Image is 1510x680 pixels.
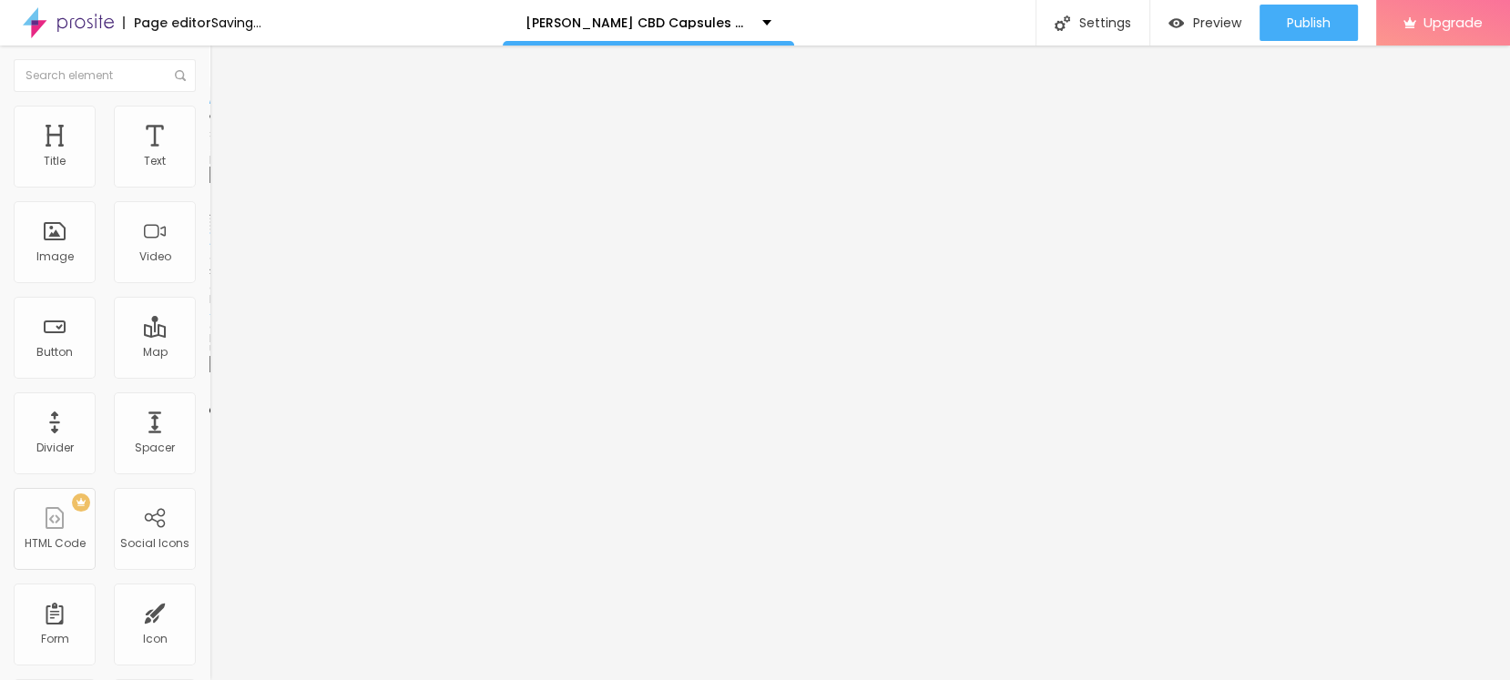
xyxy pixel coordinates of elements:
div: Button [36,346,73,359]
span: Publish [1287,15,1331,30]
span: Preview [1193,15,1241,30]
img: view-1.svg [1168,15,1184,31]
div: Saving... [211,16,261,29]
div: Video [139,250,171,263]
img: Icone [175,70,186,81]
div: Social Icons [120,537,189,550]
div: Divider [36,441,74,454]
div: Title [44,155,66,167]
img: Icone [1055,15,1070,31]
div: Page editor [123,16,211,29]
iframe: To enrich screen reader interactions, please activate Accessibility in Grammarly extension settings [209,46,1510,680]
div: Spacer [135,441,175,454]
button: Publish [1260,5,1358,41]
span: Upgrade [1423,15,1483,30]
button: Preview [1150,5,1260,41]
div: Icon [143,633,168,645]
div: HTML Code [25,537,86,550]
div: Image [36,250,74,263]
input: Search element [14,59,196,92]
div: Form [41,633,69,645]
div: Text [144,155,166,167]
div: Map [143,346,168,359]
p: [PERSON_NAME] CBD Capsules [GEOGRAPHIC_DATA] [525,16,749,29]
